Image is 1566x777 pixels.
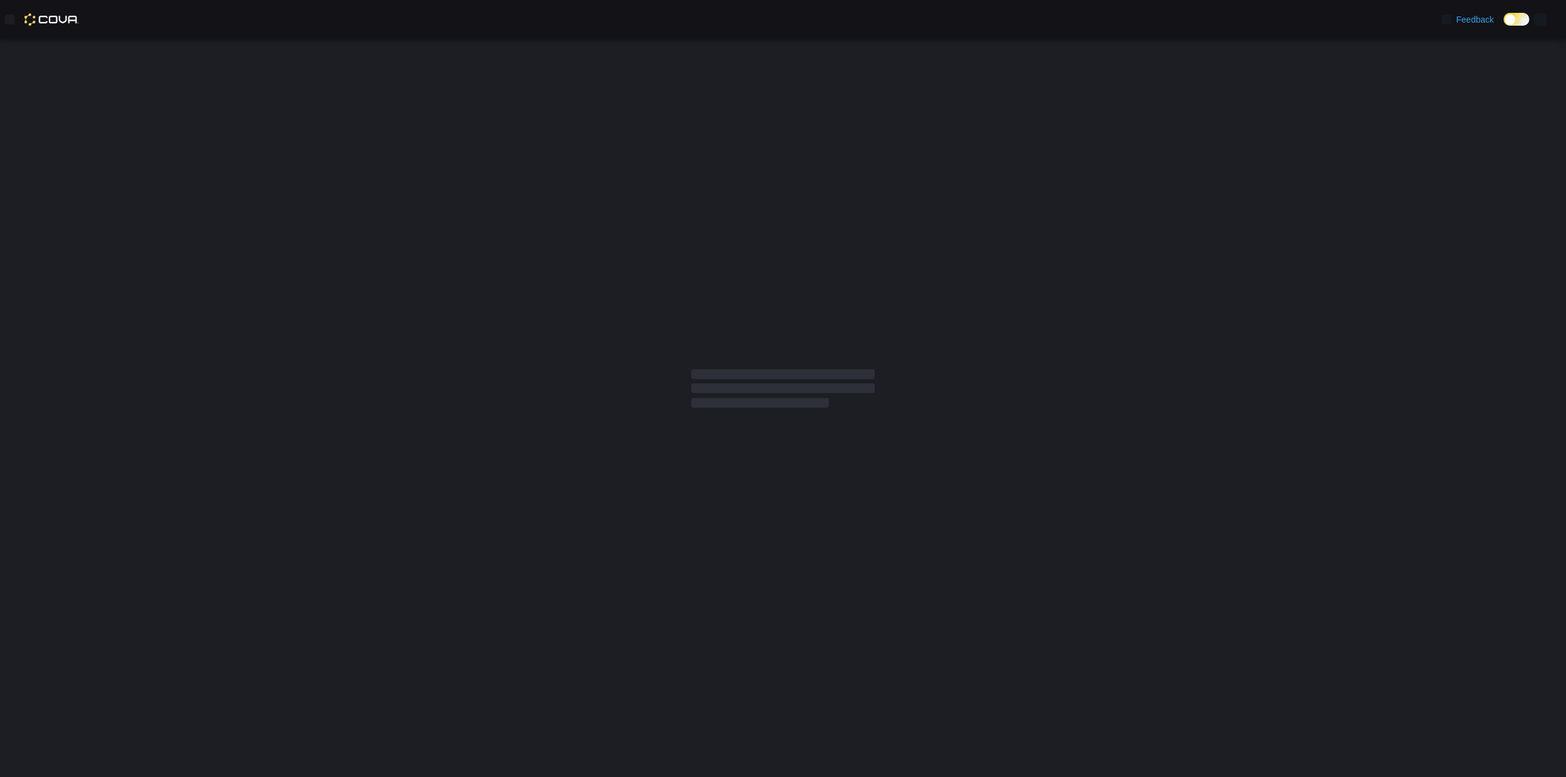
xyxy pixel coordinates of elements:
a: Feedback [1437,7,1499,32]
img: Cova [24,13,79,26]
input: Dark Mode [1504,13,1529,26]
span: Feedback [1457,13,1494,26]
span: Loading [691,372,875,411]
